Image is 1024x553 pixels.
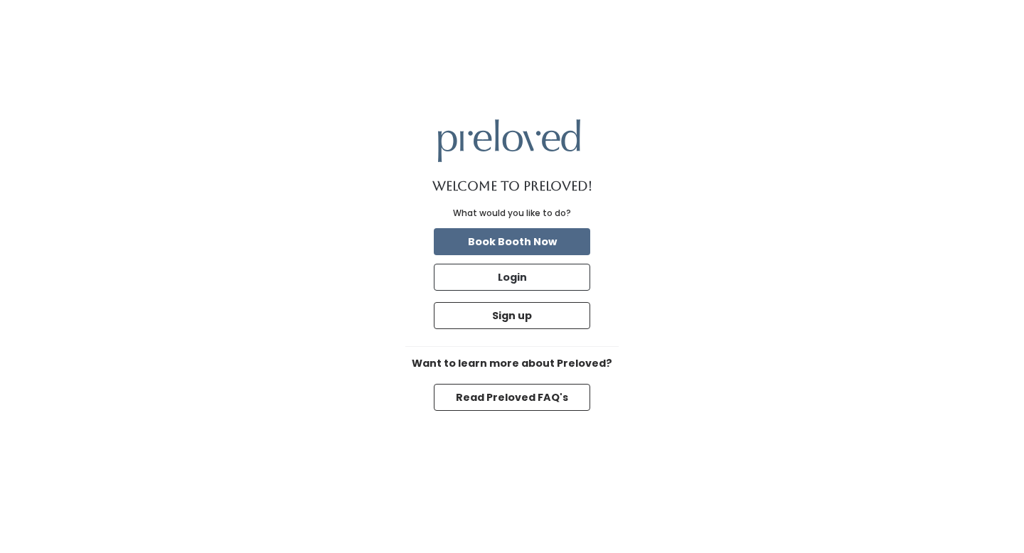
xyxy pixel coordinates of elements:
[453,207,571,220] div: What would you like to do?
[434,384,590,411] button: Read Preloved FAQ's
[434,228,590,255] button: Book Booth Now
[432,179,592,193] h1: Welcome to Preloved!
[431,261,593,294] a: Login
[438,119,580,161] img: preloved logo
[431,299,593,332] a: Sign up
[405,358,619,370] h6: Want to learn more about Preloved?
[434,264,590,291] button: Login
[434,302,590,329] button: Sign up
